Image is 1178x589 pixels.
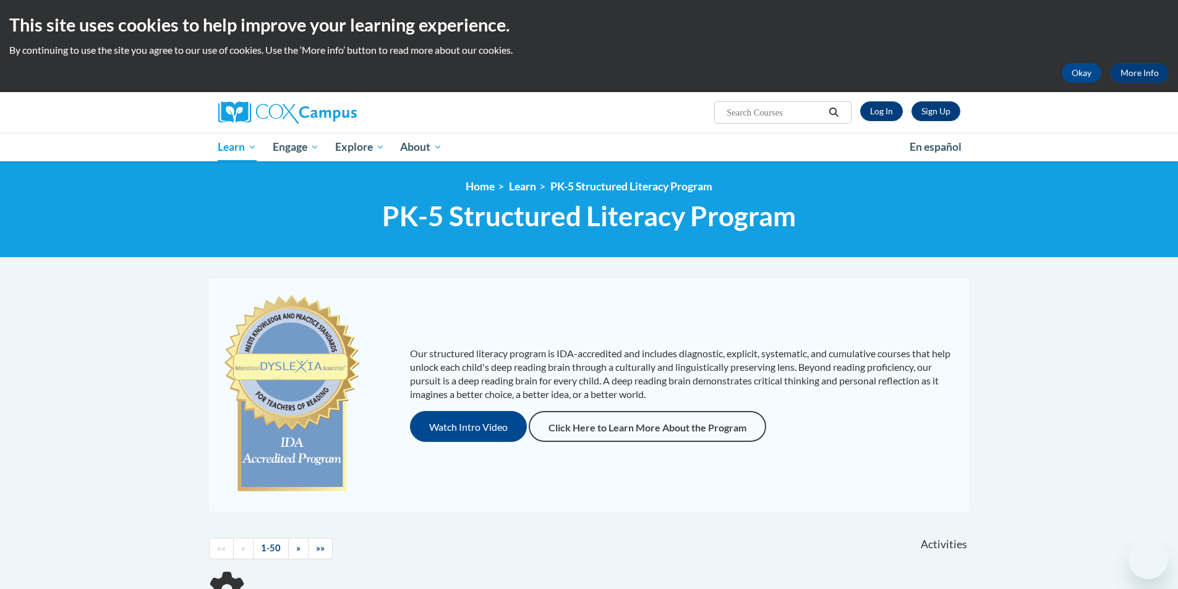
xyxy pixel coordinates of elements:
[509,180,536,193] a: Learn
[400,140,442,155] span: About
[210,133,265,161] a: Learn
[218,140,257,155] span: Learn
[218,101,357,124] img: Cox Campus
[253,538,289,559] a: 1-50
[1129,540,1168,579] iframe: Button to launch messaging window
[550,180,712,193] a: PK-5 Structured Literacy Program
[466,180,495,193] a: Home
[1062,63,1101,83] button: Okay
[241,543,245,553] span: «
[217,543,226,553] span: ««
[529,411,766,442] a: Click Here to Learn More About the Program
[273,140,319,155] span: Engage
[218,101,453,124] a: Cox Campus
[725,105,824,120] input: Search Courses
[392,133,450,161] a: About
[1111,63,1169,83] a: More Info
[221,289,363,499] img: c477cda6-e343-453b-bfce-d6f9e9818e1c.png
[209,538,234,559] a: Begining
[200,133,979,161] div: Main menu
[860,101,903,121] a: Log In
[921,538,967,551] span: Activities
[327,133,393,161] a: Explore
[296,543,301,553] span: »
[382,200,796,232] span: PK-5 Structured Literacy Program
[911,101,960,121] a: Register
[410,347,957,401] p: Our structured literacy program is IDA-accredited and includes diagnostic, explicit, systematic, ...
[9,43,1169,57] p: By continuing to use the site you agree to our use of cookies. Use the ‘More info’ button to read...
[910,140,962,153] span: En español
[308,538,333,559] a: End
[9,12,1169,37] h2: This site uses cookies to help improve your learning experience.
[233,538,254,559] a: Previous
[265,133,327,161] a: Engage
[410,411,527,442] button: Watch Intro Video
[316,543,325,553] span: »»
[288,538,309,559] a: Next
[824,105,843,120] button: Search
[902,134,970,160] a: En español
[335,140,385,155] span: Explore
